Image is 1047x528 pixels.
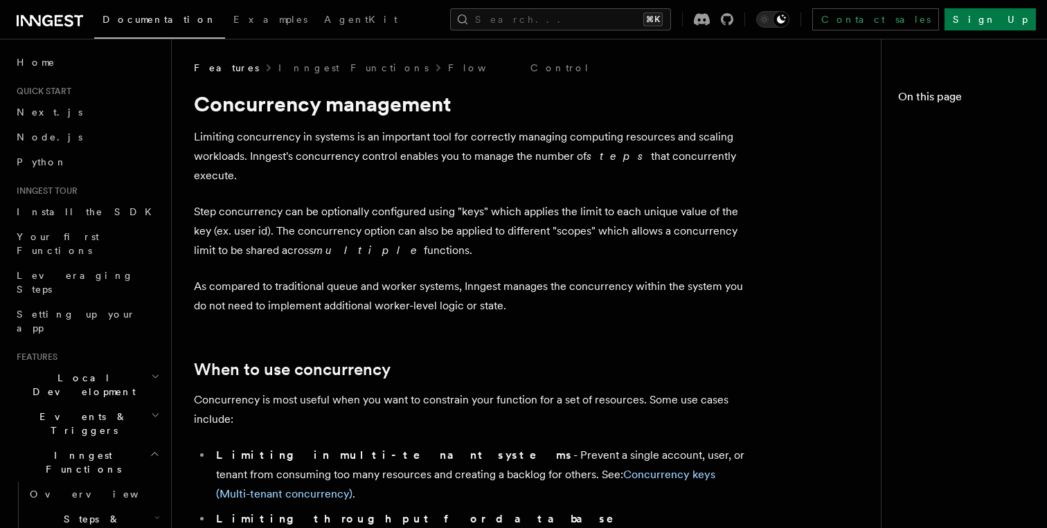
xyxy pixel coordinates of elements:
span: Quick start [11,86,71,97]
p: Limiting concurrency in systems is an important tool for correctly managing computing resources a... [194,127,748,185]
h1: Concurrency management [194,91,748,116]
button: Local Development [11,365,163,404]
a: Home [11,50,163,75]
h4: On this page [898,89,1030,111]
a: Examples [225,4,316,37]
span: Install the SDK [17,206,160,217]
a: Python [11,149,163,174]
a: Inngest Functions [278,61,429,75]
p: Step concurrency can be optionally configured using "keys" which applies the limit to each unique... [194,202,748,260]
span: Home [17,55,55,69]
span: Features [194,61,259,75]
span: Events & Triggers [11,410,151,437]
span: Python [17,156,67,167]
span: AgentKit [324,14,397,25]
span: Documentation [102,14,217,25]
a: Overview [24,482,163,507]
span: Inngest tour [11,185,78,197]
a: Your first Functions [11,224,163,263]
a: Node.js [11,125,163,149]
span: Local Development [11,371,151,399]
span: Your first Functions [17,231,99,256]
a: Next.js [11,100,163,125]
p: Concurrency is most useful when you want to constrain your function for a set of resources. Some ... [194,390,748,429]
kbd: ⌘K [643,12,663,26]
span: Leveraging Steps [17,270,134,295]
a: Sign Up [945,8,1036,30]
a: Leveraging Steps [11,263,163,302]
button: Events & Triggers [11,404,163,443]
span: Features [11,352,57,363]
button: Toggle dark mode [756,11,789,28]
a: Flow Control [448,61,590,75]
a: Documentation [94,4,225,39]
em: multiple [314,244,424,257]
span: Setting up your app [17,309,136,334]
span: Inngest Functions [11,448,150,476]
button: Inngest Functions [11,443,163,482]
button: Search...⌘K [450,8,671,30]
span: Overview [30,489,172,500]
span: Node.js [17,131,82,143]
strong: Limiting in multi-tenant systems [216,448,573,462]
a: Setting up your app [11,302,163,340]
li: - Prevent a single account, user, or tenant from consuming too many resources and creating a back... [212,446,748,504]
p: As compared to traditional queue and worker systems, Inngest manages the concurrency within the s... [194,277,748,316]
a: Contact sales [812,8,939,30]
em: steps [587,149,651,163]
span: Next.js [17,107,82,118]
span: Examples [233,14,307,25]
a: Install the SDK [11,199,163,224]
a: AgentKit [316,4,406,37]
a: When to use concurrency [194,360,391,379]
